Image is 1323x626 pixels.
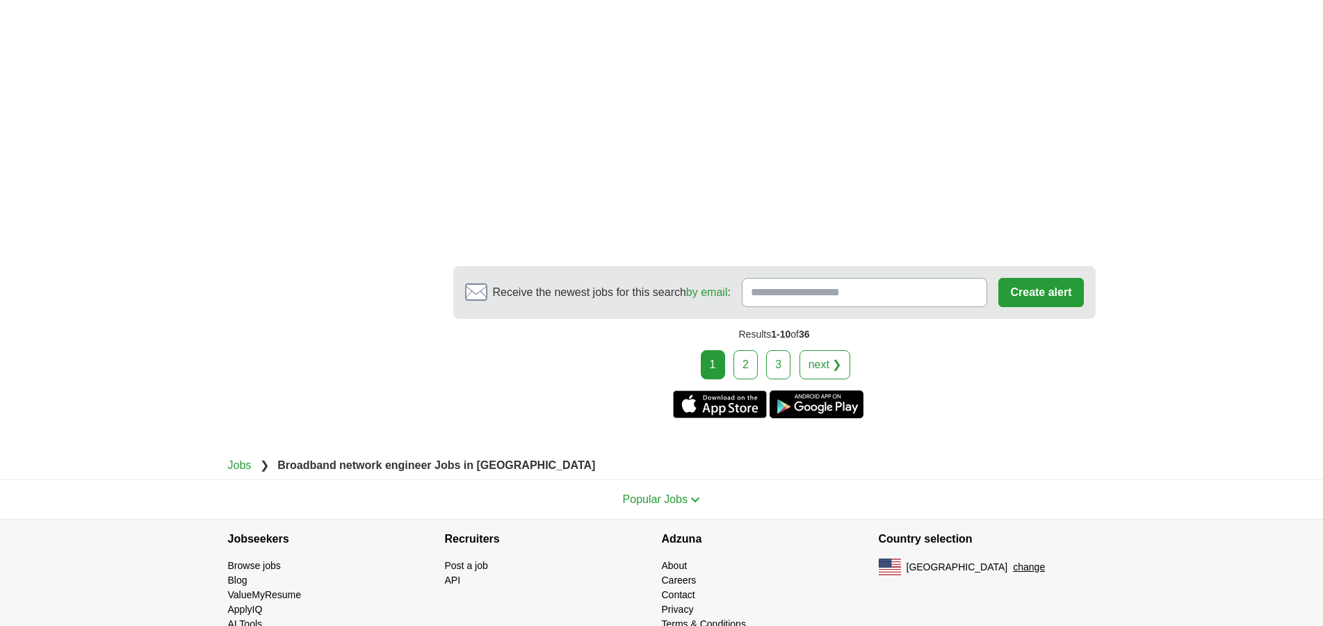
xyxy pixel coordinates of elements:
a: Careers [662,575,697,586]
a: Get the Android app [770,390,863,418]
a: Jobs [228,459,252,471]
a: API [445,575,461,586]
span: Popular Jobs [623,493,688,505]
img: toggle icon [690,497,700,503]
span: 36 [799,329,810,340]
button: change [1013,560,1045,575]
button: Create alert [998,278,1083,307]
a: 3 [766,350,790,379]
a: Get the iPhone app [673,390,767,418]
a: ValueMyResume [228,589,302,600]
div: 1 [701,350,725,379]
a: About [662,560,688,571]
h4: Country selection [879,520,1096,559]
a: Blog [228,575,247,586]
span: [GEOGRAPHIC_DATA] [907,560,1008,575]
img: US flag [879,559,901,575]
a: Browse jobs [228,560,281,571]
a: Contact [662,589,695,600]
a: Privacy [662,604,694,615]
span: Receive the newest jobs for this search : [493,284,731,301]
a: 2 [733,350,758,379]
a: by email [686,286,728,298]
strong: Broadband network engineer Jobs in [GEOGRAPHIC_DATA] [277,459,595,471]
a: Post a job [445,560,488,571]
a: next ❯ [800,350,851,379]
span: ❯ [260,459,269,471]
div: Results of [453,319,1096,350]
span: 1-10 [771,329,790,340]
a: ApplyIQ [228,604,263,615]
